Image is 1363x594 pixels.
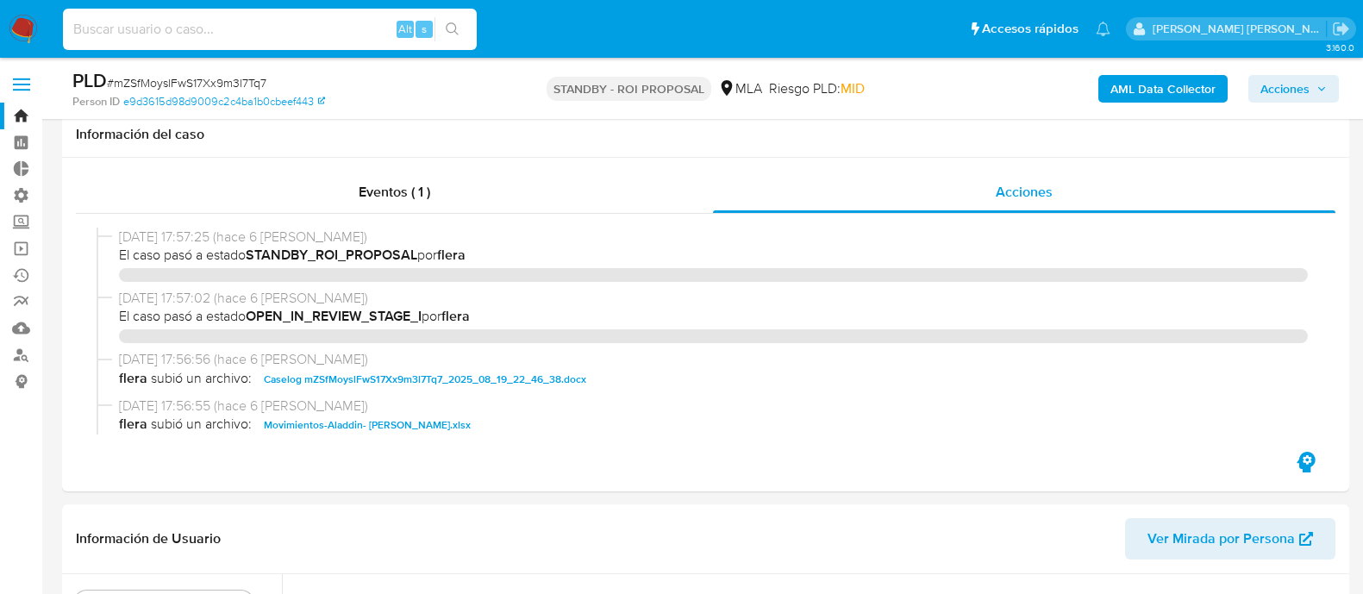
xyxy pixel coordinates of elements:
[422,21,427,37] span: s
[982,20,1079,38] span: Accesos rápidos
[718,79,762,98] div: MLA
[435,17,470,41] button: search-icon
[1096,22,1110,36] a: Notificaciones
[769,79,865,98] span: Riesgo PLD:
[359,182,430,202] span: Eventos ( 1 )
[1147,518,1295,560] span: Ver Mirada por Persona
[72,66,107,94] b: PLD
[76,530,221,547] h1: Información de Usuario
[107,74,266,91] span: # mZSfMoyslFwS17Xx9m3l7Tq7
[1332,20,1350,38] a: Salir
[841,78,865,98] span: MID
[547,77,711,101] p: STANDBY - ROI PROPOSAL
[1248,75,1339,103] button: Acciones
[1153,21,1327,37] p: emmanuel.vitiello@mercadolibre.com
[1125,518,1335,560] button: Ver Mirada por Persona
[63,18,477,41] input: Buscar usuario o caso...
[1260,75,1310,103] span: Acciones
[398,21,412,37] span: Alt
[996,182,1053,202] span: Acciones
[76,126,1335,143] h1: Información del caso
[72,94,120,109] b: Person ID
[1110,75,1216,103] b: AML Data Collector
[1098,75,1228,103] button: AML Data Collector
[123,94,325,109] a: e9d3615d98d9009c2c4ba1b0cbeef443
